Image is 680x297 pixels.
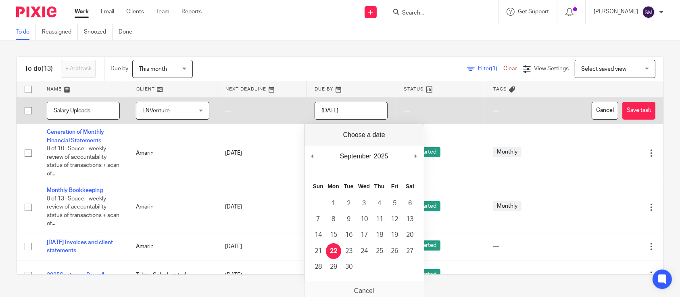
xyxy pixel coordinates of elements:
[485,97,574,124] td: ---
[217,182,307,232] td: [DATE]
[142,108,170,114] span: ENVenture
[217,232,307,261] td: [DATE]
[42,65,53,72] span: (13)
[387,211,403,227] button: 12
[357,243,372,259] button: 24
[374,183,384,190] abbr: Thursday
[217,97,307,124] td: ---
[128,124,217,182] td: Amarin
[47,196,119,227] span: 0 of 13 · Souce - weekly review of accountability status of transactions + scan of...
[478,66,503,72] span: Filter
[128,182,217,232] td: Amarin
[373,150,390,162] div: 2025
[518,9,549,15] span: Get Support
[372,243,387,259] button: 25
[315,102,388,120] input: Use the arrow keys to pick a date
[341,227,357,243] button: 16
[119,24,138,40] a: Done
[391,183,398,190] abbr: Friday
[357,227,372,243] button: 17
[387,243,403,259] button: 26
[372,196,387,211] button: 4
[357,196,372,211] button: 3
[387,196,403,211] button: 5
[493,242,566,251] div: ---
[592,102,618,120] button: Cancel
[111,65,128,73] p: Due by
[16,24,36,40] a: To do
[406,183,415,190] abbr: Saturday
[84,24,113,40] a: Snoozed
[341,259,357,275] button: 30
[327,183,339,190] abbr: Monday
[372,227,387,243] button: 18
[594,8,638,16] p: [PERSON_NAME]
[61,60,96,78] a: + Add task
[534,66,569,72] span: View Settings
[128,261,217,290] td: Tulima Solar Limited
[47,240,113,253] a: [DATE] Invoices and client statements
[341,211,357,227] button: 9
[311,243,326,259] button: 21
[372,211,387,227] button: 11
[47,146,119,177] span: 0 of 10 · Souce - weekly review of accountability status of transactions + scan of...
[493,87,507,91] span: Tags
[126,8,144,16] a: Clients
[396,97,485,124] td: ---
[491,66,497,72] span: (1)
[309,150,317,162] button: Previous Month
[412,150,420,162] button: Next Month
[387,227,403,243] button: 19
[139,66,167,72] span: This month
[156,8,169,16] a: Team
[217,261,307,290] td: [DATE]
[313,183,323,190] abbr: Sunday
[326,211,341,227] button: 8
[16,6,56,17] img: Pixie
[403,211,418,227] button: 13
[642,6,655,19] img: svg%3E
[326,196,341,211] button: 1
[181,8,202,16] a: Reports
[311,259,326,275] button: 28
[403,227,418,243] button: 20
[47,272,104,278] a: 2025Septemer Payroll
[357,211,372,227] button: 10
[581,66,626,72] span: Select saved view
[344,183,354,190] abbr: Tuesday
[358,183,370,190] abbr: Wednesday
[326,259,341,275] button: 29
[503,66,517,72] a: Clear
[403,196,418,211] button: 6
[128,232,217,261] td: Amarin
[341,243,357,259] button: 23
[403,243,418,259] button: 27
[326,243,341,259] button: 22
[47,187,103,193] a: Monthly Bookkeeping
[75,8,89,16] a: Work
[339,150,373,162] div: September
[217,124,307,182] td: [DATE]
[493,201,521,211] span: Monthly
[47,129,104,143] a: Generation of Monthly Financial Statements
[493,271,566,279] div: ---
[493,147,521,157] span: Monthly
[25,65,53,73] h1: To do
[42,24,78,40] a: Reassigned
[311,211,326,227] button: 7
[401,10,474,17] input: Search
[47,102,120,120] input: Task name
[622,102,655,120] button: Save task
[311,227,326,243] button: 14
[326,227,341,243] button: 15
[101,8,114,16] a: Email
[341,196,357,211] button: 2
